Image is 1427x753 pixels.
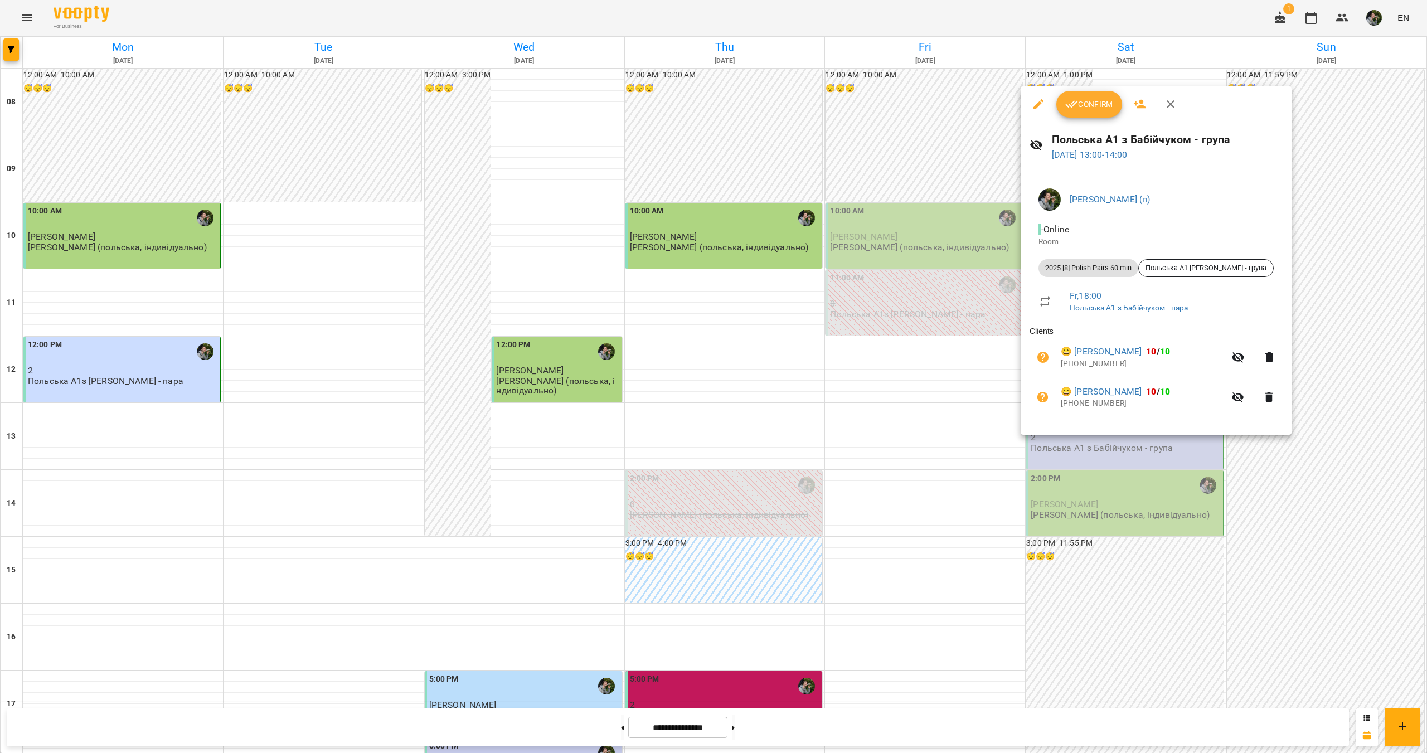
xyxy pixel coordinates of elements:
[1061,358,1225,370] p: [PHONE_NUMBER]
[1070,303,1188,312] a: Польська А1 з Бабійчуком - пара
[1030,384,1056,411] button: Unpaid. Bill the attendance?
[1052,149,1128,160] a: [DATE] 13:00-14:00
[1160,386,1170,397] span: 10
[1061,398,1225,409] p: [PHONE_NUMBER]
[1056,91,1122,118] button: Confirm
[1070,194,1151,205] a: [PERSON_NAME] (п)
[1065,98,1113,111] span: Confirm
[1138,259,1274,277] div: Польська А1 [PERSON_NAME] - група
[1146,386,1170,397] b: /
[1070,290,1101,301] a: Fr , 18:00
[1030,344,1056,371] button: Unpaid. Bill the attendance?
[1146,346,1170,357] b: /
[1139,263,1273,273] span: Польська А1 [PERSON_NAME] - група
[1052,131,1283,148] h6: Польська А1 з Бабійчуком - група
[1038,263,1138,273] span: 2025 [8] Polish Pairs 60 min
[1160,346,1170,357] span: 10
[1038,224,1071,235] span: - Online
[1061,385,1142,399] a: 😀 [PERSON_NAME]
[1038,188,1061,211] img: 70cfbdc3d9a863d38abe8aa8a76b24f3.JPG
[1030,326,1283,421] ul: Clients
[1061,345,1142,358] a: 😀 [PERSON_NAME]
[1146,386,1156,397] span: 10
[1038,236,1274,247] p: Room
[1146,346,1156,357] span: 10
